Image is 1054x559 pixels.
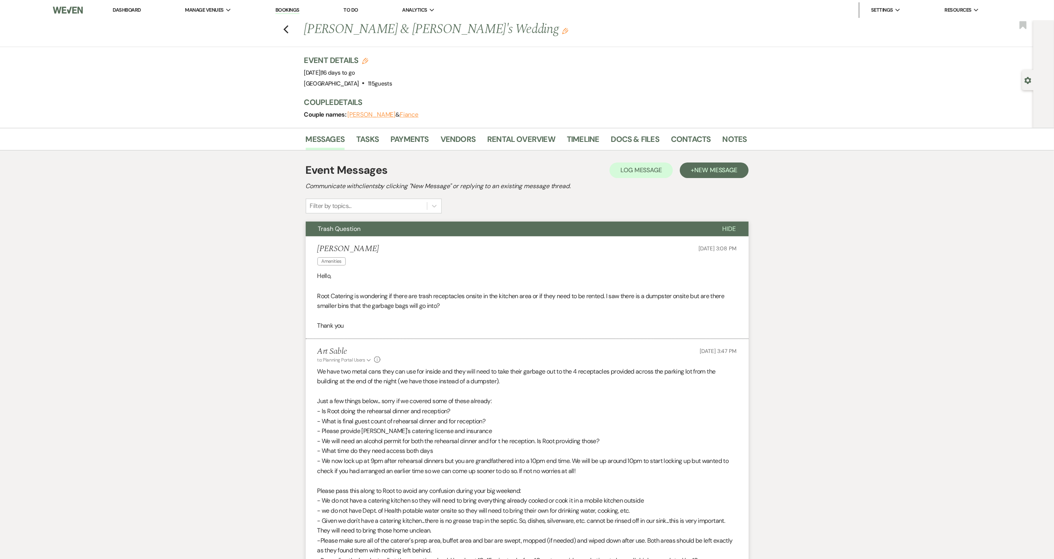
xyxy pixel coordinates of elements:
[304,110,348,119] span: Couple names:
[317,436,737,446] p: - We will need an alcohol permit for both the rehearsal dinner and for t he reception. Is Root pr...
[694,166,737,174] span: New Message
[317,486,737,496] p: Please pass this along to Root to avoid any confusion during your big weekend:
[348,111,419,119] span: &
[487,133,555,150] a: Rental Overview
[700,348,737,355] span: [DATE] 3:47 PM
[317,271,737,281] p: Hello,
[310,201,352,211] div: Filter by topics...
[562,27,568,34] button: Edit
[871,6,893,14] span: Settings
[321,69,355,77] span: |
[304,55,392,66] h3: Event Details
[368,80,392,87] span: 115 guests
[723,133,747,150] a: Notes
[317,456,737,476] p: - We now lock up at 9pm after rehearsal dinners but you are grandfathered into a 10pm end time. W...
[317,244,379,254] h5: [PERSON_NAME]
[317,396,737,406] p: Just a few things below... sorry if we covered some of these already:
[317,516,737,536] p: - Given we don't have a catering kitchen...there is no grease trap in the septic. So, dishes, sil...
[306,133,345,150] a: Messages
[113,7,141,13] a: Dashboard
[317,347,381,356] h5: Art Sable
[356,133,379,150] a: Tasks
[945,6,972,14] span: Resources
[620,166,662,174] span: Log Message
[400,112,419,118] button: Fiance
[317,406,737,416] p: - Is Root doing the rehearsal dinner and reception?
[317,321,737,331] p: Thank you
[390,133,429,150] a: Payments
[317,446,737,456] p: - What time do they need access both days
[317,367,737,386] p: We have two metal cans they can use for inside and they will need to take their garbage out to th...
[1024,76,1031,84] button: Open lead details
[304,20,652,39] h1: [PERSON_NAME] & [PERSON_NAME]'s Wedding
[318,225,361,233] span: Trash Question
[671,133,711,150] a: Contacts
[611,133,659,150] a: Docs & Files
[402,6,427,14] span: Analytics
[306,222,710,236] button: Trash Question
[317,426,737,436] p: - Please provide [PERSON_NAME]'s catering license and insurance
[610,162,673,178] button: Log Message
[322,69,355,77] span: 16 days to go
[275,7,300,14] a: Bookings
[185,6,223,14] span: Manage Venues
[317,416,737,426] p: - What is final guest count of rehearsal dinner and for reception?
[317,357,365,363] span: to: Planning Portal Users
[699,245,737,252] span: [DATE] 3:08 PM
[304,97,739,108] h3: Couple Details
[317,257,346,266] span: Amenities
[306,162,388,178] h1: Event Messages
[317,291,737,311] p: Root Catering is wondering if there are trash receptacles onsite in the kitchen area or if they n...
[317,536,737,556] p: -Please make sure all of the caterer's prep area, buffet area and bar are swept, mopped (if neede...
[343,7,358,13] a: To Do
[710,222,749,236] button: Hide
[304,80,359,87] span: [GEOGRAPHIC_DATA]
[306,182,749,191] h2: Communicate with clients by clicking "New Message" or replying to an existing message thread.
[304,69,355,77] span: [DATE]
[317,496,737,506] p: - We do not have a catering kitchen so they will need to bring everything already cooked or cook ...
[680,162,748,178] button: +New Message
[317,356,373,363] button: to: Planning Portal Users
[53,2,83,18] img: Weven Logo
[567,133,599,150] a: Timeline
[723,225,736,233] span: Hide
[441,133,476,150] a: Vendors
[317,506,737,516] p: - we do not have Dept. of Health potable water onsite so they will need to bring their own for dr...
[348,112,396,118] button: [PERSON_NAME]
